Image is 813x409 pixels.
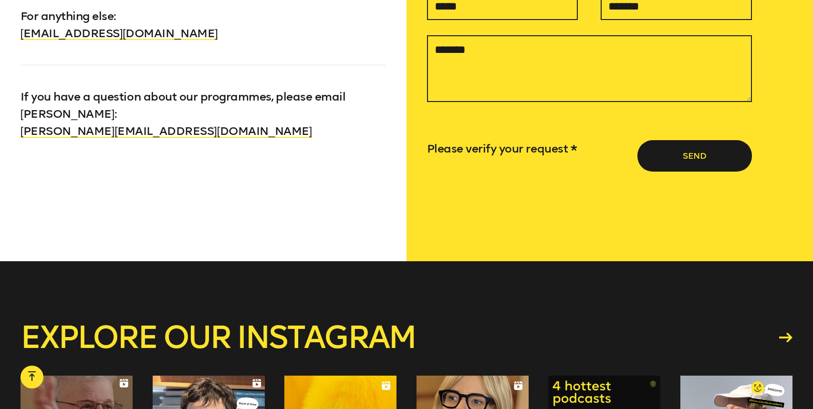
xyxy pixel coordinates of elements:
a: [PERSON_NAME][EMAIL_ADDRESS][DOMAIN_NAME] [21,124,312,138]
p: If you have a question about our programmes, please email [PERSON_NAME] : [21,65,386,140]
iframe: reCAPTCHA [427,162,505,231]
span: Send [653,147,737,165]
label: Please verify your request * [427,142,577,155]
button: Send [637,140,752,172]
a: Explore our instagram [21,322,793,353]
a: [EMAIL_ADDRESS][DOMAIN_NAME] [21,26,218,40]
